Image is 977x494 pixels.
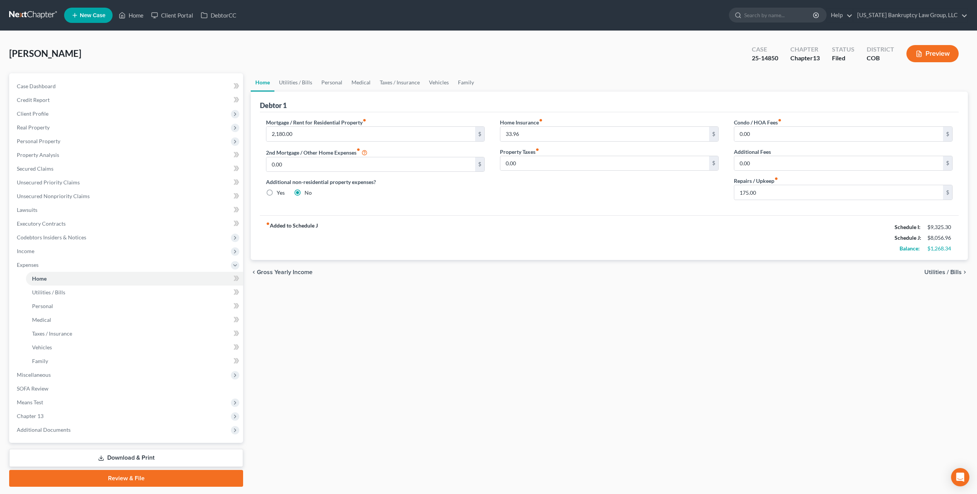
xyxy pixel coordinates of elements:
button: chevron_left Gross Yearly Income [251,269,313,275]
span: SOFA Review [17,385,48,392]
a: Personal [26,299,243,313]
input: -- [500,156,709,171]
a: Home [26,272,243,286]
a: Utilities / Bills [274,73,317,92]
label: 2nd Mortgage / Other Home Expenses [266,148,368,157]
label: Condo / HOA Fees [734,118,782,126]
input: -- [734,156,943,171]
span: Property Analysis [17,152,59,158]
a: Vehicles [26,341,243,354]
div: $ [709,127,718,141]
a: Utilities / Bills [26,286,243,299]
label: Additional non-residential property expenses? [266,178,485,186]
span: Means Test [17,399,43,405]
button: Preview [906,45,959,62]
i: fiber_manual_record [363,118,366,122]
a: Property Analysis [11,148,243,162]
i: fiber_manual_record [778,118,782,122]
span: Home [32,275,47,282]
span: Unsecured Nonpriority Claims [17,193,90,199]
div: 25-14850 [752,54,778,63]
div: Debtor 1 [260,101,287,110]
span: Medical [32,316,51,323]
label: Yes [277,189,285,197]
button: Utilities / Bills chevron_right [924,269,968,275]
span: Taxes / Insurance [32,330,72,337]
span: Client Profile [17,110,48,117]
strong: Added to Schedule J [266,222,318,254]
span: Income [17,248,34,254]
i: fiber_manual_record [539,118,543,122]
input: -- [266,157,475,172]
div: $ [709,156,718,171]
i: fiber_manual_record [266,222,270,226]
span: Gross Yearly Income [257,269,313,275]
strong: Balance: [900,245,920,252]
span: Family [32,358,48,364]
span: Case Dashboard [17,83,56,89]
a: Taxes / Insurance [26,327,243,341]
a: Review & File [9,470,243,487]
span: Additional Documents [17,426,71,433]
div: Open Intercom Messenger [951,468,969,486]
div: $ [943,156,952,171]
div: COB [867,54,894,63]
div: $1,268.34 [927,245,953,252]
i: fiber_manual_record [356,148,360,152]
span: Credit Report [17,97,50,103]
a: Home [251,73,274,92]
label: No [305,189,312,197]
a: Medical [26,313,243,327]
div: $8,056.96 [927,234,953,242]
i: chevron_right [962,269,968,275]
a: Family [26,354,243,368]
span: Utilities / Bills [32,289,65,295]
span: Personal [32,303,53,309]
a: [US_STATE] Bankruptcy Law Group, LLC [853,8,967,22]
label: Property Taxes [500,148,539,156]
a: Home [115,8,147,22]
span: Codebtors Insiders & Notices [17,234,86,241]
div: $ [475,127,484,141]
label: Mortgage / Rent for Residential Property [266,118,366,126]
span: Executory Contracts [17,220,66,227]
a: Client Portal [147,8,197,22]
input: -- [734,127,943,141]
a: Family [453,73,479,92]
label: Repairs / Upkeep [734,177,778,185]
input: Search by name... [744,8,814,22]
a: Credit Report [11,93,243,107]
span: Expenses [17,262,39,268]
a: Lawsuits [11,203,243,217]
div: Filed [832,54,854,63]
div: Case [752,45,778,54]
span: Secured Claims [17,165,53,172]
input: -- [266,127,475,141]
a: Secured Claims [11,162,243,176]
label: Home Insurance [500,118,543,126]
span: 13 [813,54,820,61]
a: Medical [347,73,375,92]
div: District [867,45,894,54]
strong: Schedule J: [895,234,921,241]
div: $ [943,185,952,200]
a: SOFA Review [11,382,243,396]
i: chevron_left [251,269,257,275]
i: fiber_manual_record [535,148,539,152]
input: -- [500,127,709,141]
span: [PERSON_NAME] [9,48,81,59]
span: Lawsuits [17,207,37,213]
a: Unsecured Nonpriority Claims [11,189,243,203]
span: Vehicles [32,344,52,350]
span: New Case [80,13,105,18]
a: DebtorCC [197,8,240,22]
a: Case Dashboard [11,79,243,93]
input: -- [734,185,943,200]
span: Chapter 13 [17,413,44,419]
div: Chapter [790,54,820,63]
i: fiber_manual_record [774,177,778,181]
a: Download & Print [9,449,243,467]
div: $ [475,157,484,172]
label: Additional Fees [734,148,771,156]
a: Unsecured Priority Claims [11,176,243,189]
